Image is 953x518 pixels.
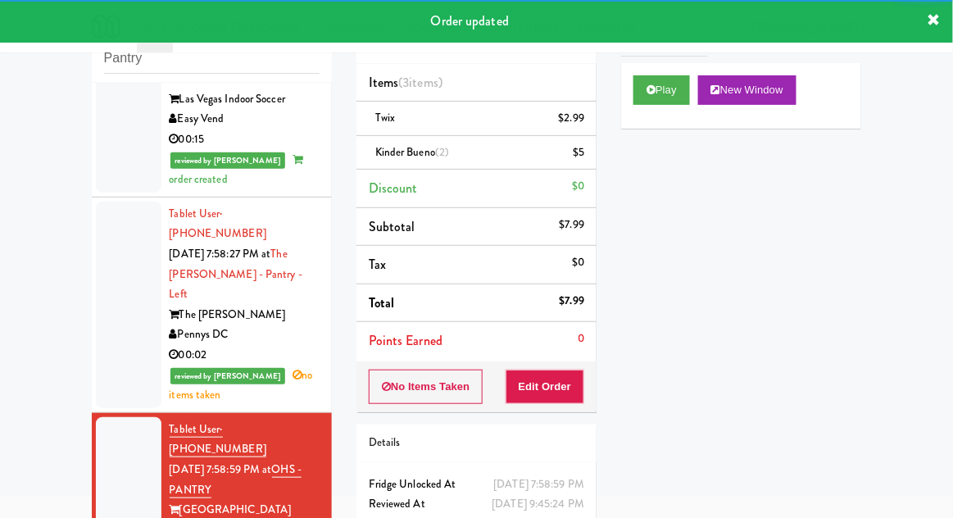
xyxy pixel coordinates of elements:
[170,421,266,458] a: Tablet User· [PHONE_NUMBER]
[435,144,449,160] span: (2)
[104,43,320,74] input: Search vision orders
[170,129,320,150] div: 00:15
[560,215,585,235] div: $7.99
[410,73,439,92] ng-pluralize: items
[559,108,585,129] div: $2.99
[170,206,266,242] a: Tablet User· [PHONE_NUMBER]
[506,370,585,404] button: Edit Order
[398,73,442,92] span: (3 )
[170,345,320,366] div: 00:02
[369,73,442,92] span: Items
[170,305,320,325] div: The [PERSON_NAME]
[572,176,584,197] div: $0
[560,291,585,311] div: $7.99
[431,11,509,30] span: Order updated
[92,198,332,413] li: Tablet User· [PHONE_NUMBER][DATE] 7:58:27 PM atThe [PERSON_NAME] - Pantry - LeftThe [PERSON_NAME]...
[369,475,584,495] div: Fridge Unlocked At
[369,217,415,236] span: Subtotal
[369,293,395,312] span: Total
[375,144,450,160] span: Kinder Bueno
[369,255,386,274] span: Tax
[369,370,483,404] button: No Items Taken
[170,368,286,384] span: reviewed by [PERSON_NAME]
[170,109,320,129] div: Easy Vend
[573,143,584,163] div: $5
[698,75,796,105] button: New Window
[633,75,690,105] button: Play
[369,179,418,198] span: Discount
[493,475,584,495] div: [DATE] 7:58:59 PM
[369,433,584,453] div: Details
[369,494,584,515] div: Reviewed At
[170,152,286,169] span: reviewed by [PERSON_NAME]
[92,2,332,198] li: Tablet User· [PHONE_NUMBER][DATE] 7:58:12 PM atPantry Bathroom!Las Vegas Indoor SoccerEasy Vend00...
[170,461,272,477] span: [DATE] 7:58:59 PM at
[170,246,302,302] a: The [PERSON_NAME] - Pantry - Left
[572,252,584,273] div: $0
[170,89,320,110] div: Las Vegas Indoor Soccer
[375,110,395,125] span: Twix
[170,246,271,261] span: [DATE] 7:58:27 PM at
[369,331,442,350] span: Points Earned
[578,329,584,349] div: 0
[492,494,584,515] div: [DATE] 9:45:24 PM
[170,461,302,498] a: OHS - PANTRY
[170,325,320,345] div: Pennys DC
